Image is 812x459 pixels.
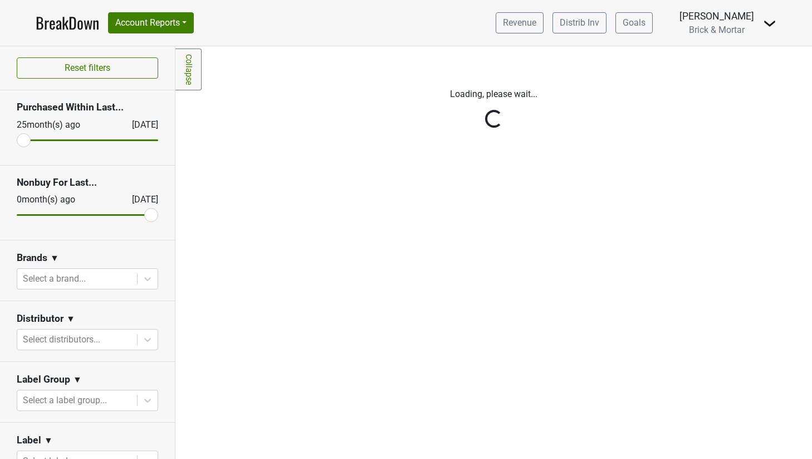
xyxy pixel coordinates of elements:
a: Revenue [496,12,544,33]
a: BreakDown [36,11,99,35]
img: Dropdown Menu [763,17,776,30]
button: Account Reports [108,12,194,33]
a: Distrib Inv [552,12,606,33]
p: Loading, please wait... [185,88,803,101]
div: [PERSON_NAME] [679,9,754,23]
a: Collapse [175,49,202,90]
a: Goals [615,12,653,33]
span: Brick & Mortar [689,25,745,35]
